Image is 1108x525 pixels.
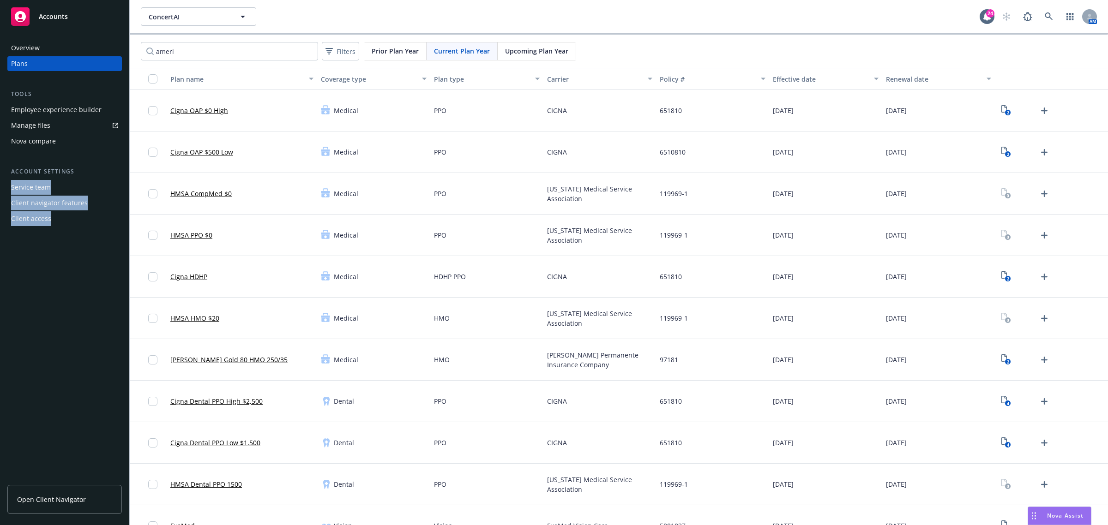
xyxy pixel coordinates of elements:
input: Toggle Row Selected [148,148,157,157]
span: [DATE] [773,313,794,323]
a: Search [1040,7,1058,26]
button: Filters [322,42,359,60]
a: HMSA PPO $0 [170,230,212,240]
text: 2 [1006,276,1009,282]
span: [DATE] [886,313,907,323]
span: [DATE] [886,355,907,364]
a: Upload Plan Documents [1037,145,1052,160]
a: Overview [7,41,122,55]
span: HDHP PPO [434,272,466,281]
text: 2 [1006,151,1009,157]
div: Plan type [434,74,530,84]
span: [DATE] [886,106,907,115]
span: Prior Plan Year [372,46,419,56]
span: CIGNA [547,438,567,447]
span: [DATE] [773,479,794,489]
span: 651810 [660,396,682,406]
span: [US_STATE] Medical Service Association [547,226,653,245]
div: Nova compare [11,134,56,149]
button: Plan name [167,68,317,90]
span: [DATE] [886,396,907,406]
span: Medical [334,272,358,281]
span: [DATE] [773,355,794,364]
button: ConcertAI [141,7,256,26]
span: [DATE] [773,147,794,157]
span: PPO [434,147,446,157]
div: Drag to move [1028,507,1040,525]
span: 6510810 [660,147,686,157]
span: PPO [434,396,446,406]
span: [DATE] [886,189,907,198]
a: Upload Plan Documents [1037,352,1052,367]
a: Cigna OAP $500 Low [170,147,233,157]
span: Filters [337,47,355,56]
a: Accounts [7,4,122,30]
span: [DATE] [886,272,907,281]
a: HMSA CompMed $0 [170,189,232,198]
span: Medical [334,147,358,157]
a: Client access [7,211,122,226]
input: Toggle Row Selected [148,231,157,240]
a: HMSA Dental PPO 1500 [170,479,242,489]
text: 2 [1006,110,1009,116]
div: Manage files [11,118,50,133]
input: Toggle Row Selected [148,438,157,447]
a: HMSA HMO $20 [170,313,219,323]
span: [US_STATE] Medical Service Association [547,184,653,203]
span: 119969-1 [660,189,688,198]
a: View Plan Documents [999,186,1013,201]
span: [DATE] [773,438,794,447]
div: Overview [11,41,40,55]
text: 4 [1006,442,1009,448]
a: View Plan Documents [999,352,1013,367]
span: Medical [334,313,358,323]
span: 97181 [660,355,678,364]
div: Effective date [773,74,868,84]
a: Report a Bug [1018,7,1037,26]
text: 2 [1006,359,1009,365]
span: CIGNA [547,106,567,115]
a: Switch app [1061,7,1079,26]
span: CIGNA [547,396,567,406]
span: [DATE] [886,479,907,489]
span: [DATE] [886,147,907,157]
span: Filters [324,45,357,58]
span: Dental [334,479,354,489]
a: Employee experience builder [7,102,122,117]
a: Upload Plan Documents [1037,269,1052,284]
a: Client navigator features [7,196,122,210]
div: Tools [7,89,122,99]
a: Plans [7,56,122,71]
span: Dental [334,438,354,447]
a: Nova compare [7,134,122,149]
a: View Plan Documents [999,394,1013,409]
span: [US_STATE] Medical Service Association [547,475,653,494]
a: Service team [7,180,122,195]
a: [PERSON_NAME] Gold 80 HMO 250/35 [170,355,288,364]
span: [DATE] [773,230,794,240]
span: [DATE] [773,396,794,406]
span: Open Client Navigator [17,495,86,504]
span: ConcertAI [149,12,229,22]
div: Carrier [547,74,643,84]
a: View Plan Documents [999,311,1013,326]
a: Upload Plan Documents [1037,186,1052,201]
div: Plan name [170,74,303,84]
span: Medical [334,106,358,115]
input: Toggle Row Selected [148,272,157,281]
input: Toggle Row Selected [148,106,157,115]
span: 119969-1 [660,479,688,489]
span: [US_STATE] Medical Service Association [547,309,653,328]
input: Toggle Row Selected [148,355,157,364]
span: PPO [434,438,446,447]
span: HMO [434,355,450,364]
input: Select all [148,74,157,84]
div: Policy # [660,74,755,84]
span: 651810 [660,438,682,447]
a: View Plan Documents [999,103,1013,118]
input: Toggle Row Selected [148,480,157,489]
input: Search by name [141,42,318,60]
span: 119969-1 [660,230,688,240]
span: Medical [334,230,358,240]
span: CIGNA [547,147,567,157]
